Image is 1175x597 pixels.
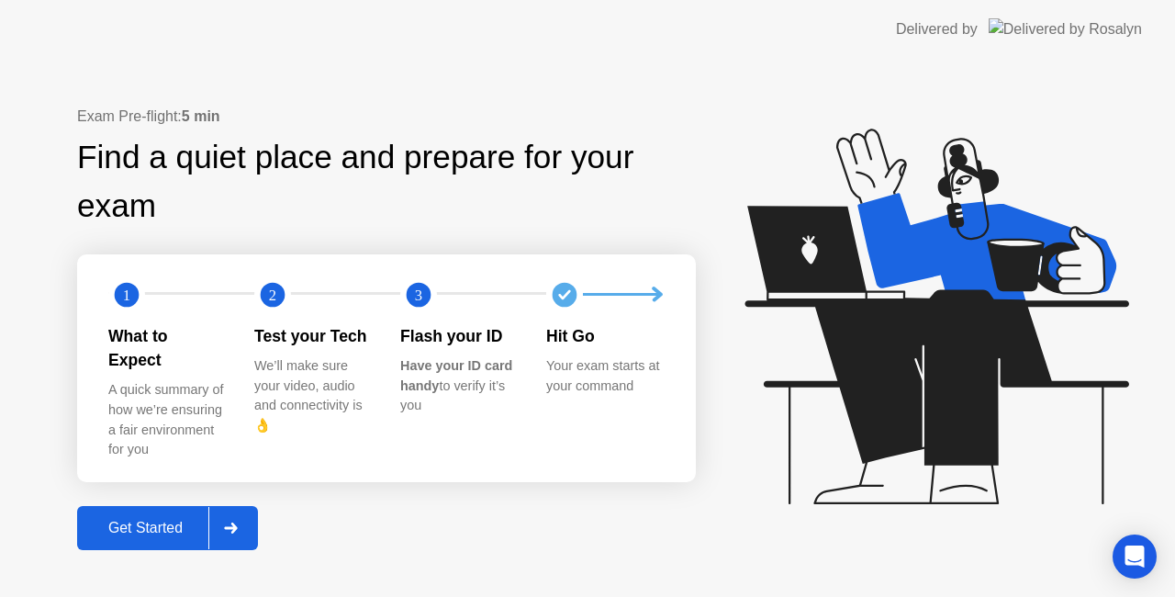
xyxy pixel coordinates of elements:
text: 2 [269,286,276,303]
b: 5 min [182,108,220,124]
button: Get Started [77,506,258,550]
b: Have your ID card handy [400,358,512,393]
div: Your exam starts at your command [546,356,663,396]
div: Open Intercom Messenger [1113,535,1157,579]
div: Get Started [83,520,208,536]
div: Exam Pre-flight: [77,106,696,128]
div: Delivered by [896,18,978,40]
text: 1 [123,286,130,303]
div: Find a quiet place and prepare for your exam [77,133,696,231]
div: What to Expect [108,324,225,373]
div: Test your Tech [254,324,371,348]
div: to verify it’s you [400,356,517,416]
div: Flash your ID [400,324,517,348]
text: 3 [415,286,422,303]
img: Delivered by Rosalyn [989,18,1142,39]
div: We’ll make sure your video, audio and connectivity is 👌 [254,356,371,435]
div: A quick summary of how we’re ensuring a fair environment for you [108,380,225,459]
div: Hit Go [546,324,663,348]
